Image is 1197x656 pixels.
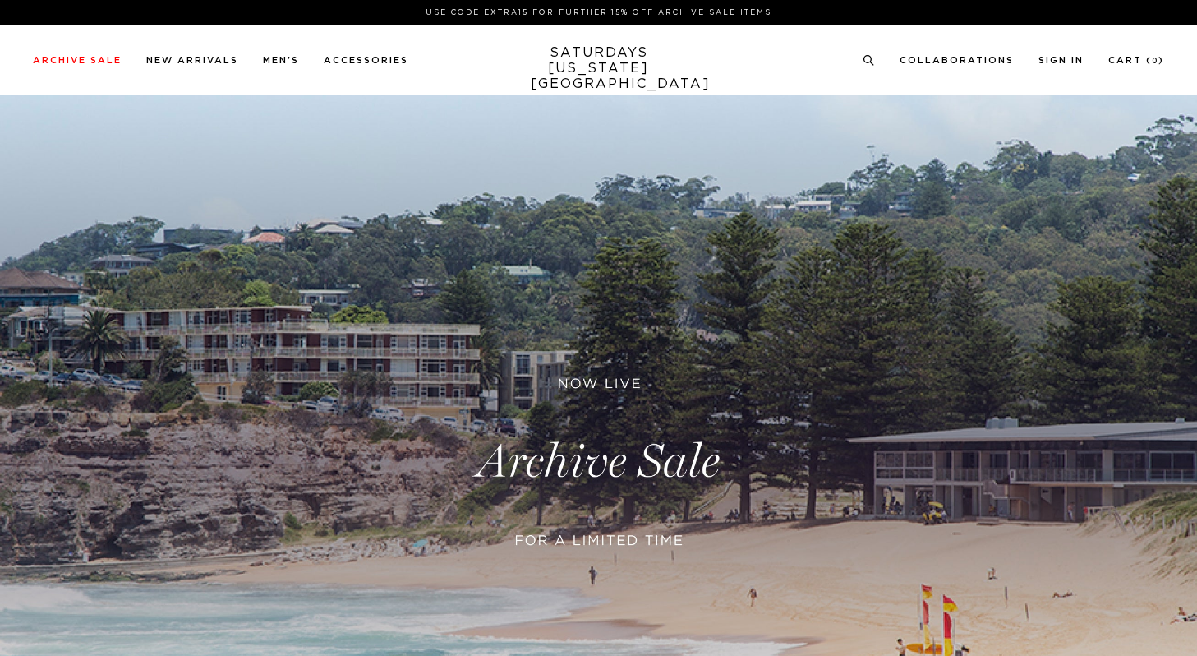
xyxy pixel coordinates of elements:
a: Archive Sale [33,56,122,65]
a: Sign In [1038,56,1084,65]
a: New Arrivals [146,56,238,65]
a: Cart (0) [1108,56,1164,65]
a: Accessories [324,56,408,65]
p: Use Code EXTRA15 for Further 15% Off Archive Sale Items [39,7,1158,19]
a: Collaborations [900,56,1014,65]
a: Men's [263,56,299,65]
small: 0 [1152,58,1158,65]
a: SATURDAYS[US_STATE][GEOGRAPHIC_DATA] [531,45,666,92]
